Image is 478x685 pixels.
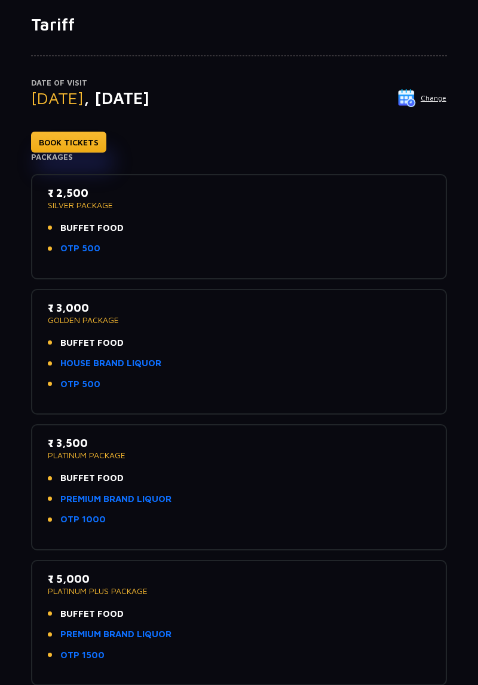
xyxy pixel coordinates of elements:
[60,649,105,662] a: OTP 1500
[60,357,161,370] a: HOUSE BRAND LIQUOR
[31,88,84,108] span: [DATE]
[60,607,124,621] span: BUFFET FOOD
[60,242,100,255] a: OTP 500
[31,14,447,35] h1: Tariff
[397,89,447,108] button: Change
[48,300,430,316] p: ₹ 3,000
[31,77,447,89] p: Date of Visit
[48,451,430,459] p: PLATINUM PACKAGE
[60,628,171,641] a: PREMIUM BRAND LIQUOR
[48,185,430,201] p: ₹ 2,500
[31,132,106,153] a: BOOK TICKETS
[60,513,106,526] a: OTP 1000
[84,88,149,108] span: , [DATE]
[60,471,124,485] span: BUFFET FOOD
[60,492,171,506] a: PREMIUM BRAND LIQUOR
[60,336,124,350] span: BUFFET FOOD
[48,201,430,209] p: SILVER PACKAGE
[48,587,430,595] p: PLATINUM PLUS PACKAGE
[48,571,430,587] p: ₹ 5,000
[48,316,430,324] p: GOLDEN PACKAGE
[31,153,447,162] h4: Packages
[60,221,124,235] span: BUFFET FOOD
[48,435,430,451] p: ₹ 3,500
[60,377,100,391] a: OTP 500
